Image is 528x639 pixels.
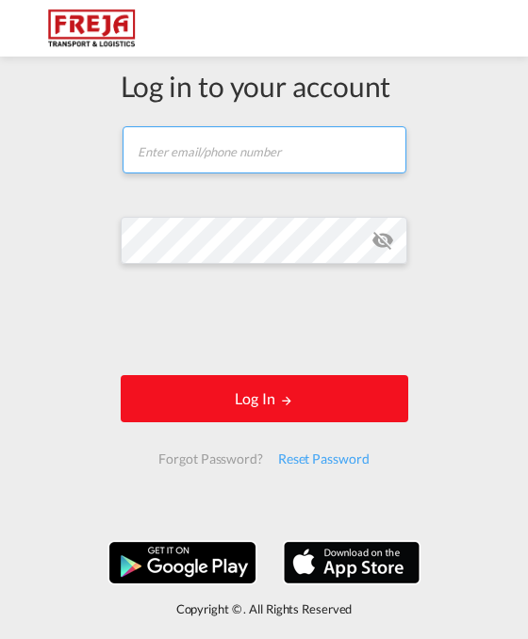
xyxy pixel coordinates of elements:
input: Enter email/phone number [123,126,406,173]
div: Forgot Password? [151,442,270,476]
img: 586607c025bf11f083711d99603023e7.png [28,8,156,50]
img: google.png [107,540,257,585]
img: apple.png [282,540,421,585]
div: Reset Password [271,442,377,476]
md-icon: icon-eye-off [371,229,394,252]
div: Log in to your account [121,66,408,106]
button: LOGIN [121,375,408,422]
iframe: reCAPTCHA [121,283,407,356]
